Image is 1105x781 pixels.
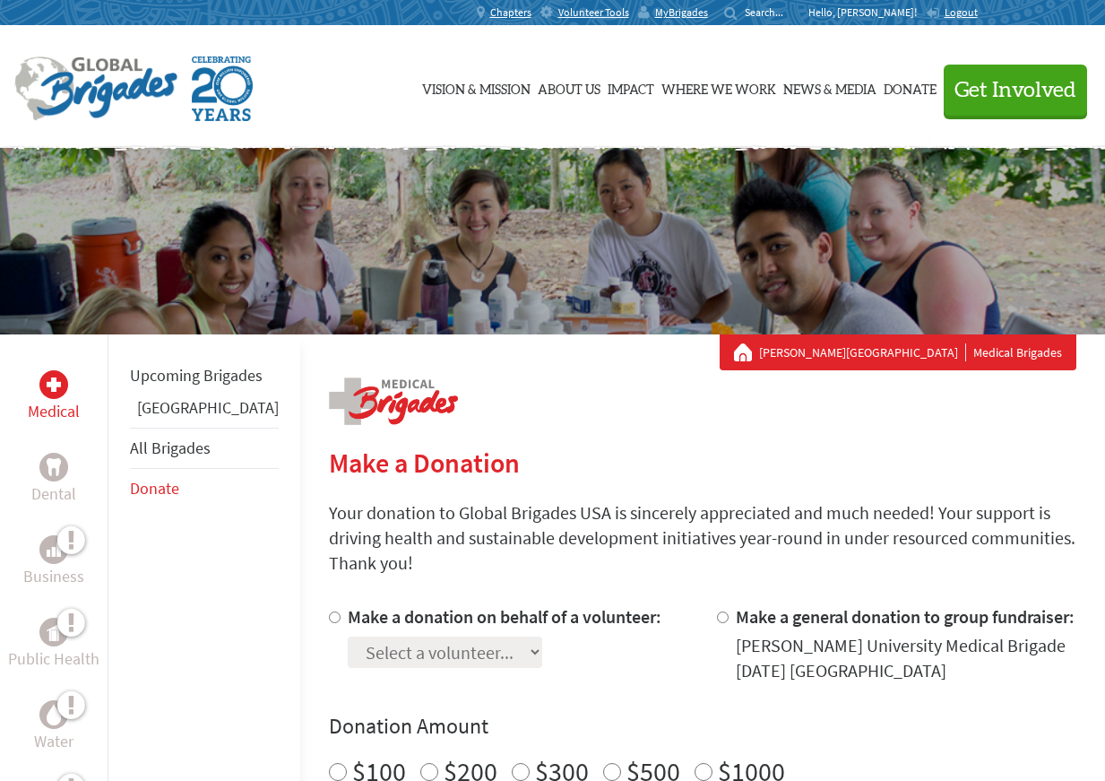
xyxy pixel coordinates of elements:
[329,377,458,425] img: logo-medical.png
[422,42,531,132] a: Vision & Mission
[28,399,80,424] p: Medical
[39,370,68,399] div: Medical
[130,365,263,386] a: Upcoming Brigades
[945,5,978,19] span: Logout
[329,447,1076,479] h2: Make a Donation
[8,618,99,672] a: Public HealthPublic Health
[130,438,211,458] a: All Brigades
[130,478,179,499] a: Donate
[130,428,279,469] li: All Brigades
[28,370,80,424] a: MedicalMedical
[538,42,600,132] a: About Us
[23,535,84,589] a: BusinessBusiness
[348,605,661,628] label: Make a donation on behalf of a volunteer:
[130,469,279,508] li: Donate
[39,453,68,482] div: Dental
[34,700,73,754] a: WaterWater
[47,377,61,392] img: Medical
[884,42,937,132] a: Donate
[130,356,279,395] li: Upcoming Brigades
[39,535,68,564] div: Business
[39,618,68,646] div: Public Health
[736,633,1076,683] div: [PERSON_NAME] University Medical Brigade [DATE] [GEOGRAPHIC_DATA]
[23,564,84,589] p: Business
[39,700,68,729] div: Water
[47,458,61,475] img: Dental
[14,56,177,121] img: Global Brigades Logo
[954,80,1076,101] span: Get Involved
[608,42,654,132] a: Impact
[759,343,966,361] a: [PERSON_NAME][GEOGRAPHIC_DATA]
[130,395,279,428] li: Panama
[47,542,61,557] img: Business
[47,704,61,725] img: Water
[734,343,1062,361] div: Medical Brigades
[8,646,99,672] p: Public Health
[192,56,253,121] img: Global Brigades Celebrating 20 Years
[808,5,926,20] p: Hello, [PERSON_NAME]!
[661,42,776,132] a: Where We Work
[783,42,876,132] a: News & Media
[47,623,61,641] img: Public Health
[736,605,1075,628] label: Make a general donation to group fundraiser:
[558,5,629,20] span: Volunteer Tools
[655,5,708,20] span: MyBrigades
[944,65,1087,116] button: Get Involved
[31,453,76,507] a: DentalDental
[329,712,1076,741] h4: Donation Amount
[745,5,796,19] input: Search...
[490,5,531,20] span: Chapters
[926,5,978,20] a: Logout
[31,482,76,507] p: Dental
[34,729,73,754] p: Water
[137,397,279,418] a: [GEOGRAPHIC_DATA]
[329,500,1076,576] p: Your donation to Global Brigades USA is sincerely appreciated and much needed! Your support is dr...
